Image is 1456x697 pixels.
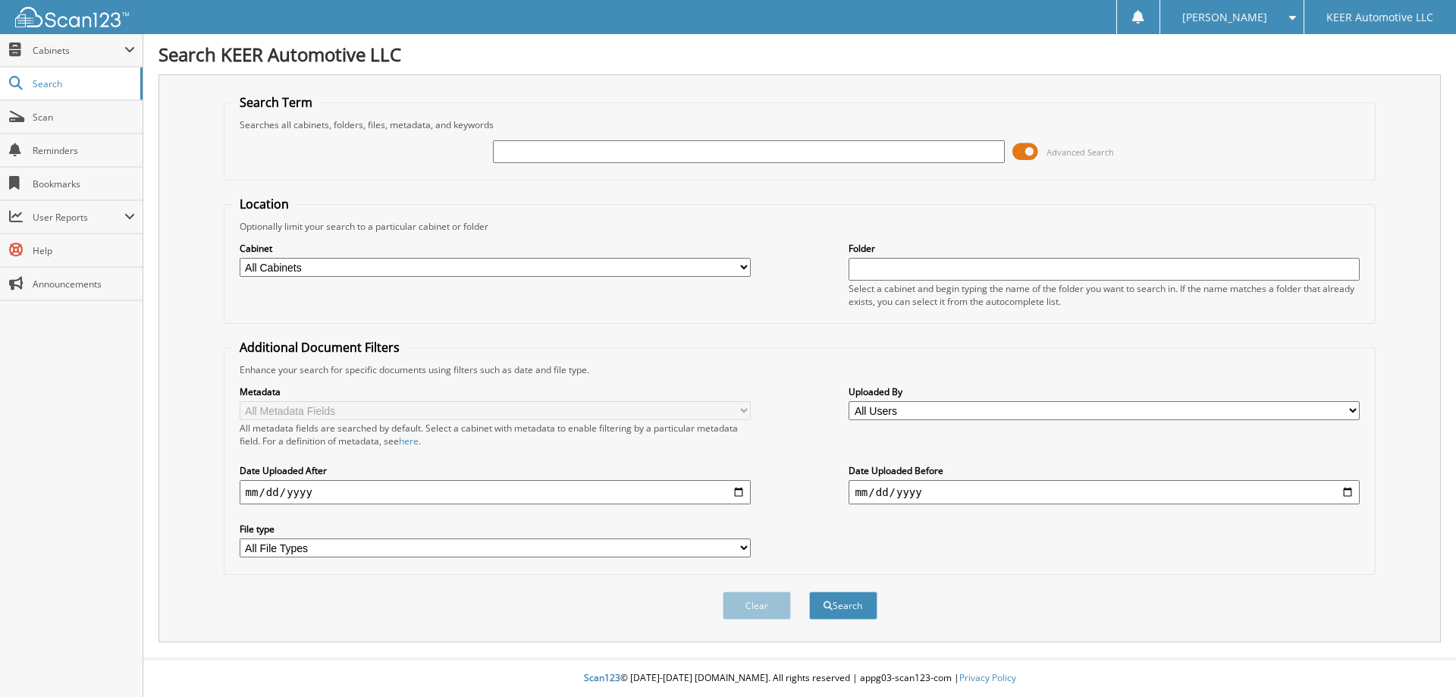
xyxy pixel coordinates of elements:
label: Folder [849,242,1360,255]
button: Clear [723,592,791,620]
label: Date Uploaded Before [849,464,1360,477]
iframe: Chat Widget [1380,624,1456,697]
a: here [399,435,419,447]
span: Announcements [33,278,135,290]
button: Search [809,592,877,620]
a: Privacy Policy [959,671,1016,684]
span: Help [33,244,135,257]
input: start [240,480,751,504]
span: [PERSON_NAME] [1182,13,1267,22]
span: Search [33,77,133,90]
span: Scan123 [584,671,620,684]
div: Searches all cabinets, folders, files, metadata, and keywords [232,118,1368,131]
span: KEER Automotive LLC [1326,13,1433,22]
label: Cabinet [240,242,751,255]
div: Enhance your search for specific documents using filters such as date and file type. [232,363,1368,376]
div: All metadata fields are searched by default. Select a cabinet with metadata to enable filtering b... [240,422,751,447]
span: User Reports [33,211,124,224]
div: Optionally limit your search to a particular cabinet or folder [232,220,1368,233]
legend: Search Term [232,94,320,111]
div: © [DATE]-[DATE] [DOMAIN_NAME]. All rights reserved | appg03-scan123-com | [143,660,1456,697]
input: end [849,480,1360,504]
span: Advanced Search [1046,146,1114,158]
img: scan123-logo-white.svg [15,7,129,27]
span: Reminders [33,144,135,157]
span: Bookmarks [33,177,135,190]
label: File type [240,523,751,535]
legend: Additional Document Filters [232,339,407,356]
div: Select a cabinet and begin typing the name of the folder you want to search in. If the name match... [849,282,1360,308]
label: Metadata [240,385,751,398]
span: Scan [33,111,135,124]
label: Date Uploaded After [240,464,751,477]
span: Cabinets [33,44,124,57]
legend: Location [232,196,297,212]
h1: Search KEER Automotive LLC [158,42,1441,67]
label: Uploaded By [849,385,1360,398]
